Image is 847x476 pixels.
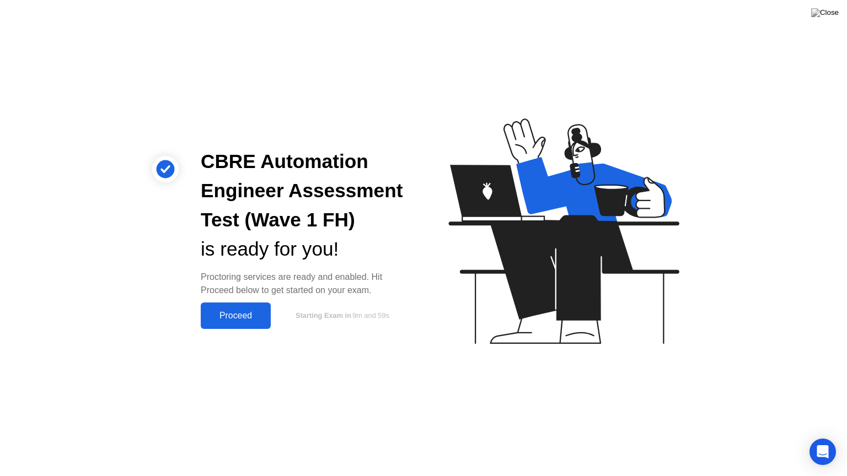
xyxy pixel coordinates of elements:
div: CBRE Automation Engineer Assessment Test (Wave 1 FH) [201,147,406,234]
span: 9m and 59s [352,311,389,320]
div: Proctoring services are ready and enabled. Hit Proceed below to get started on your exam. [201,271,406,297]
div: is ready for you! [201,235,406,264]
div: Open Intercom Messenger [810,439,836,465]
div: Proceed [204,311,267,321]
img: Close [811,8,839,17]
button: Proceed [201,302,271,329]
button: Starting Exam in9m and 59s [276,305,406,326]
